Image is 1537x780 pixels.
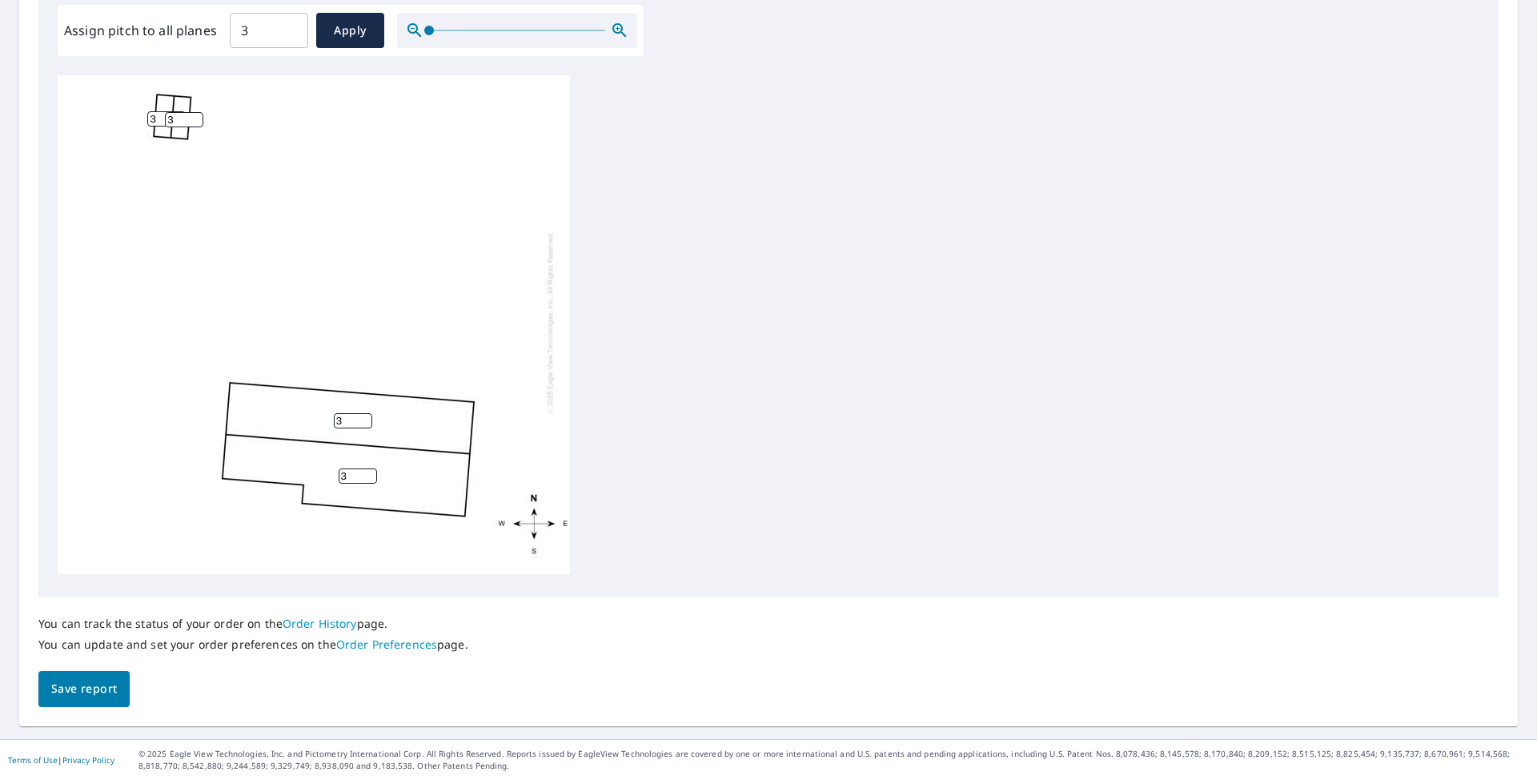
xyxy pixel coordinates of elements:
[8,755,114,765] p: |
[230,8,308,53] input: 00.0
[38,617,468,631] p: You can track the status of your order on the page.
[64,21,217,40] label: Assign pitch to all planes
[138,748,1529,772] p: © 2025 Eagle View Technologies, Inc. and Pictometry International Corp. All Rights Reserved. Repo...
[316,13,384,48] button: Apply
[329,21,371,41] span: Apply
[8,754,58,766] a: Terms of Use
[51,679,117,699] span: Save report
[62,754,114,766] a: Privacy Policy
[283,616,357,631] a: Order History
[38,671,130,707] button: Save report
[38,637,468,652] p: You can update and set your order preferences on the page.
[336,637,437,652] a: Order Preferences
